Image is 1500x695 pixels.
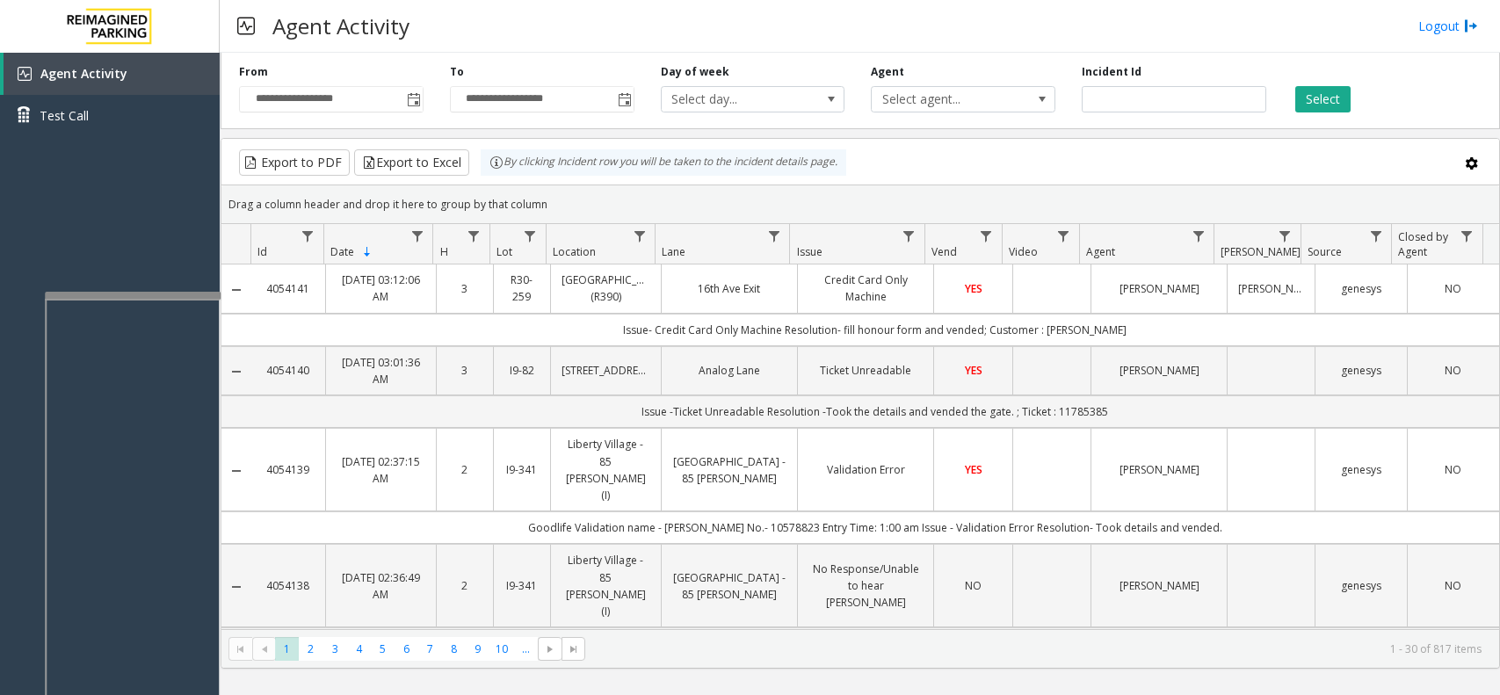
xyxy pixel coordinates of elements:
span: Vend [931,244,957,259]
img: pageIcon [237,4,255,47]
span: Page 3 [323,637,347,661]
label: Day of week [661,64,729,80]
a: Source Filter Menu [1364,224,1388,248]
span: Go to the next page [543,642,557,656]
a: [GEOGRAPHIC_DATA] (R390) [562,271,650,305]
a: Collapse Details [221,365,251,379]
a: I9-341 [504,577,540,594]
a: [PERSON_NAME] [1238,280,1304,297]
a: I9-341 [504,461,540,478]
a: Id Filter Menu [296,224,320,248]
a: NO [1418,577,1489,594]
span: YES [965,363,982,378]
a: genesys [1326,461,1396,478]
td: Issue- Credit Card Only Machine Resolution- fill honour form and vended; Customer : [PERSON_NAME] [251,314,1499,346]
a: 2 [447,461,482,478]
span: Go to the last page [562,637,585,662]
a: Credit Card Only Machine [808,271,923,305]
div: Drag a column header and drop it here to group by that column [221,189,1499,220]
a: I9-82 [504,362,540,379]
span: NO [1445,363,1461,378]
span: Page 9 [466,637,489,661]
a: [DATE] 02:36:49 AM [337,569,425,603]
a: YES [945,461,1001,478]
a: Parker Filter Menu [1273,224,1297,248]
a: Location Filter Menu [627,224,651,248]
div: Data table [221,224,1499,629]
span: Test Call [40,106,89,125]
a: [DATE] 03:01:36 AM [337,354,425,387]
label: From [239,64,268,80]
span: NO [1445,281,1461,296]
a: Lane Filter Menu [762,224,786,248]
a: genesys [1326,280,1396,297]
a: [GEOGRAPHIC_DATA] - 85 [PERSON_NAME] [672,569,786,603]
label: Incident Id [1082,64,1141,80]
a: YES [945,280,1001,297]
span: YES [965,281,982,296]
a: Ticket Unreadable [808,362,923,379]
a: Validation Error [808,461,923,478]
a: 16th Ave Exit [672,280,786,297]
span: Toggle popup [614,87,634,112]
span: YES [965,462,982,477]
img: infoIcon.svg [489,156,504,170]
a: Date Filter Menu [405,224,429,248]
span: [PERSON_NAME] [1221,244,1301,259]
a: Analog Lane [672,362,786,379]
a: H Filter Menu [461,224,485,248]
span: Page 11 [514,637,538,661]
span: Page 1 [275,637,299,661]
span: Source [1308,244,1342,259]
span: Date [330,244,354,259]
a: [STREET_ADDRESS] [562,362,650,379]
a: Collapse Details [221,283,251,297]
span: Closed by Agent [1398,229,1448,259]
a: [DATE] 02:37:15 AM [337,453,425,487]
span: Id [257,244,267,259]
span: Page 4 [347,637,371,661]
a: Collapse Details [221,464,251,478]
a: [DATE] 03:12:06 AM [337,271,425,305]
span: Page 6 [395,637,418,661]
div: By clicking Incident row you will be taken to the incident details page. [481,149,846,176]
a: Vend Filter Menu [975,224,998,248]
a: Lot Filter Menu [518,224,542,248]
a: R30-259 [504,271,540,305]
span: Page 5 [371,637,395,661]
a: 4054139 [262,461,315,478]
span: Lane [662,244,685,259]
a: No Response/Unable to hear [PERSON_NAME] [808,561,923,612]
a: Closed by Agent Filter Menu [1455,224,1479,248]
button: Export to PDF [239,149,350,176]
a: 3 [447,362,482,379]
a: [PERSON_NAME] [1102,280,1216,297]
td: Issue -Ticket Unreadable Resolution -Took the details and vended the gate. ; Ticket : 11785385 [251,395,1499,428]
a: NO [945,577,1001,594]
span: Sortable [360,245,374,259]
a: genesys [1326,577,1396,594]
img: logout [1464,17,1478,35]
a: 2 [447,577,482,594]
a: 4054141 [262,280,315,297]
span: Toggle popup [403,87,423,112]
label: To [450,64,464,80]
a: [PERSON_NAME] [1102,362,1216,379]
td: No Response/Unable to hear [PERSON_NAME] [251,627,1499,660]
span: NO [1445,462,1461,477]
span: Agent Activity [40,65,127,82]
span: Page 7 [418,637,442,661]
h3: Agent Activity [264,4,418,47]
a: [PERSON_NAME] [1102,461,1216,478]
span: NO [965,578,982,593]
span: Lot [496,244,512,259]
a: Logout [1418,17,1478,35]
label: Agent [871,64,904,80]
span: Location [553,244,596,259]
span: Select agent... [872,87,1018,112]
a: 4054140 [262,362,315,379]
button: Select [1295,86,1351,112]
button: Export to Excel [354,149,469,176]
img: 'icon' [18,67,32,81]
a: Agent Activity [4,53,220,95]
